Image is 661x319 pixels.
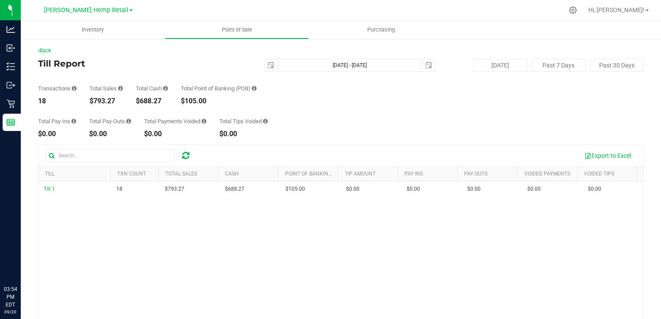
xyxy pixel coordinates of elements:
[117,171,146,177] a: TXN Count
[219,131,268,137] div: $0.00
[265,59,277,71] span: select
[474,59,527,72] button: [DATE]
[423,59,435,71] span: select
[225,171,239,177] a: Cash
[524,171,570,177] a: Voided Payments
[532,59,585,72] button: Past 7 Days
[89,118,131,124] div: Total Pay-Outs
[590,59,644,72] button: Past 30 Days
[136,86,168,91] div: Total Cash
[89,131,131,137] div: $0.00
[181,98,257,105] div: $105.00
[45,171,55,177] a: Till
[126,118,131,124] i: Sum of all cash pay-outs removed from tills within the date range.
[219,118,268,124] div: Total Tips Voided
[38,118,76,124] div: Total Pay-Ins
[44,6,128,14] span: [PERSON_NAME] Hemp Retail
[584,171,614,177] a: Voided Tips
[90,86,123,91] div: Total Sales
[6,44,15,52] inline-svg: Inbound
[6,25,15,34] inline-svg: Analytics
[38,86,77,91] div: Transactions
[165,185,184,193] span: $793.27
[21,21,165,39] a: Inventory
[38,98,77,105] div: 18
[404,171,423,177] a: Pay Ins
[165,171,197,177] a: Total Sales
[6,118,15,127] inline-svg: Reports
[286,185,305,193] span: $105.00
[4,309,17,315] p: 09/20
[225,185,244,193] span: $688.27
[6,99,15,108] inline-svg: Retail
[345,171,375,177] a: Tip Amount
[26,249,36,259] iframe: Resource center unread badge
[45,149,175,162] input: Search...
[6,62,15,71] inline-svg: Inventory
[38,59,240,68] h4: Till Report
[38,48,51,54] a: Back
[118,86,123,91] i: Sum of all successful, non-voided payment transaction amounts (excluding tips and transaction fee...
[44,186,55,192] span: Till 1
[163,86,168,91] i: Sum of all successful, non-voided cash payment transaction amounts (excluding tips and transactio...
[356,26,407,34] span: Purchasing
[285,171,347,177] a: Point of Banking (POB)
[38,131,76,137] div: $0.00
[588,6,645,13] span: Hi, [PERSON_NAME]!
[6,81,15,89] inline-svg: Outbound
[9,250,35,276] iframe: Resource center
[588,185,601,193] span: $0.00
[181,86,257,91] div: Total Point of Banking (POB)
[579,148,637,163] button: Export to Excel
[70,26,116,34] span: Inventory
[467,185,481,193] span: $0.00
[165,21,309,39] a: Point of Sale
[407,185,420,193] span: $0.00
[346,185,359,193] span: $0.00
[263,118,268,124] i: Sum of all tip amounts from voided payment transactions within the date range.
[4,285,17,309] p: 03:54 PM EDT
[90,98,123,105] div: $793.27
[210,26,264,34] span: Point of Sale
[144,131,206,137] div: $0.00
[202,118,206,124] i: Sum of all voided payment transaction amounts (excluding tips and transaction fees) within the da...
[309,21,453,39] a: Purchasing
[144,118,206,124] div: Total Payments Voided
[252,86,257,91] i: Sum of the successful, non-voided point-of-banking payment transaction amounts, both via payment ...
[527,185,541,193] span: $0.00
[568,6,578,14] div: Manage settings
[72,86,77,91] i: Count of all successful payment transactions, possibly including voids, refunds, and cash-back fr...
[116,185,122,193] span: 18
[464,171,488,177] a: Pay Outs
[71,118,76,124] i: Sum of all cash pay-ins added to tills within the date range.
[136,98,168,105] div: $688.27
